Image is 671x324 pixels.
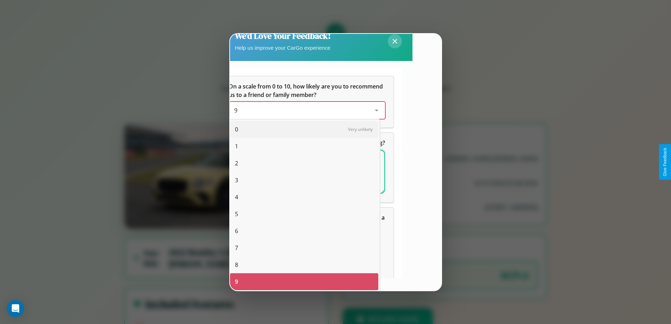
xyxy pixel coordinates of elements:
span: Very unlikely [348,126,373,132]
div: 8 [230,256,378,273]
span: 1 [235,142,238,151]
span: 9 [235,277,238,286]
h5: On a scale from 0 to 10, how likely are you to recommend us to a friend or family member? [229,82,385,99]
div: 3 [230,172,378,189]
div: 10 [230,290,378,307]
div: 2 [230,155,378,172]
div: 0 [230,121,378,138]
span: 5 [235,210,238,218]
div: Give Feedback [663,148,667,176]
span: On a scale from 0 to 10, how likely are you to recommend us to a friend or family member? [229,82,384,99]
span: 8 [235,261,238,269]
span: 9 [234,106,237,114]
div: 7 [230,239,378,256]
div: 5 [230,206,378,222]
span: 3 [235,176,238,184]
span: 0 [235,125,238,134]
span: 7 [235,244,238,252]
span: 4 [235,193,238,201]
h2: We'd Love Your Feedback! [235,30,331,42]
div: 9 [230,273,378,290]
span: What can we do to make your experience more satisfying? [229,139,385,147]
span: 2 [235,159,238,167]
div: Open Intercom Messenger [7,300,24,317]
div: 1 [230,138,378,155]
p: Help us improve your CarGo experience [235,43,331,53]
div: 4 [230,189,378,206]
span: Which of the following features do you value the most in a vehicle? [229,214,386,230]
div: 6 [230,222,378,239]
div: On a scale from 0 to 10, how likely are you to recommend us to a friend or family member? [220,77,393,127]
div: On a scale from 0 to 10, how likely are you to recommend us to a friend or family member? [229,102,385,119]
span: 6 [235,227,238,235]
